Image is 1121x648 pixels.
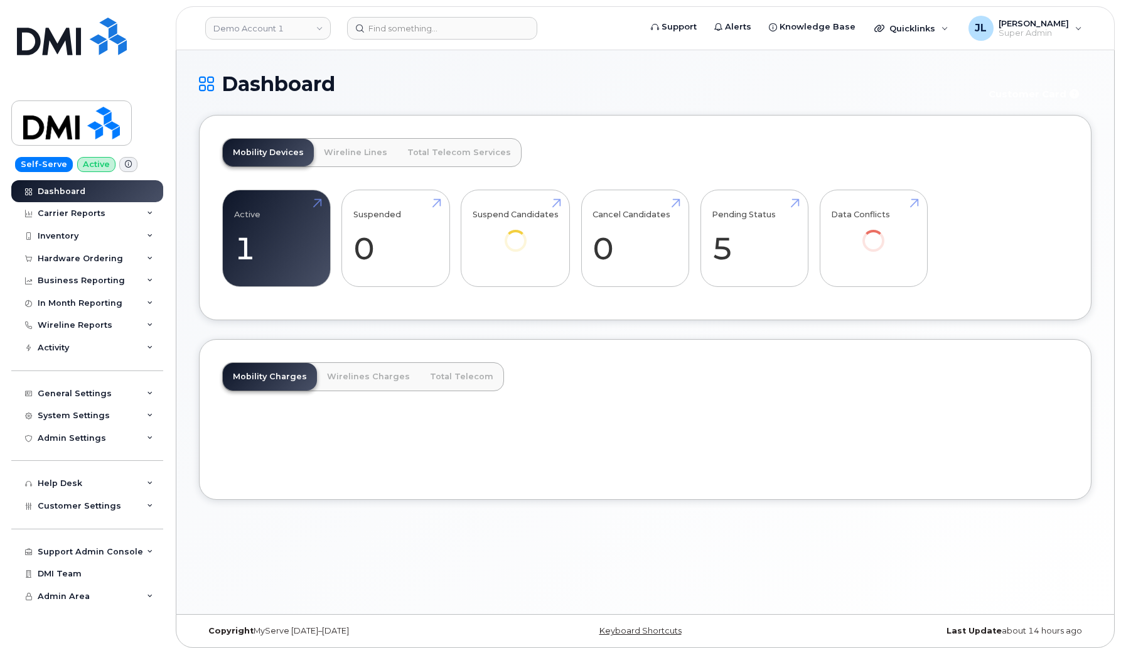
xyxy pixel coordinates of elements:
a: Mobility Charges [223,363,317,391]
a: Total Telecom Services [397,139,521,166]
a: Data Conflicts [831,197,916,269]
a: Suspended 0 [353,197,438,280]
a: Mobility Devices [223,139,314,166]
strong: Copyright [208,626,254,635]
a: Keyboard Shortcuts [599,626,682,635]
button: Customer Card [979,83,1091,105]
div: about 14 hours ago [794,626,1091,636]
h1: Dashboard [199,73,972,95]
a: Suspend Candidates [473,197,559,269]
a: Active 1 [234,197,319,280]
a: Cancel Candidates 0 [593,197,677,280]
a: Wireline Lines [314,139,397,166]
a: Wirelines Charges [317,363,420,391]
a: Total Telecom [420,363,503,391]
div: MyServe [DATE]–[DATE] [199,626,496,636]
a: Pending Status 5 [712,197,796,280]
strong: Last Update [947,626,1002,635]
